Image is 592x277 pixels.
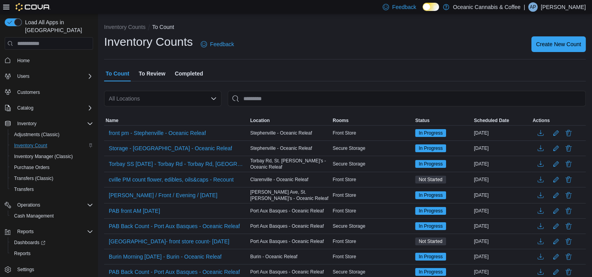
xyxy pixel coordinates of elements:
span: Transfers [11,185,93,194]
span: Purchase Orders [14,164,50,171]
span: In Progress [415,268,446,276]
span: Burin Morning [DATE] - Burin - Oceanic Releaf [109,253,221,261]
button: Delete [564,237,573,246]
div: [DATE] [472,237,531,246]
span: Dashboards [11,238,93,247]
div: [DATE] [472,252,531,261]
span: Stephenville - Oceanic Releaf [250,145,312,151]
span: Burin - Oceanic Releaf [250,254,297,260]
span: Stephenville - Oceanic Releaf [250,130,312,136]
input: Dark Mode [423,3,439,11]
span: Not Started [415,237,446,245]
button: [PERSON_NAME] / Front / Evening / [DATE] [106,189,221,201]
span: [PERSON_NAME] Ave, St. [PERSON_NAME]’s - Oceanic Releaf [250,189,329,201]
span: Adjustments (Classic) [11,130,93,139]
span: Reports [14,250,31,257]
a: Adjustments (Classic) [11,130,63,139]
button: Edit count details [551,205,561,217]
button: Edit count details [551,251,561,263]
button: Users [2,71,96,82]
button: Rooms [331,116,414,125]
span: Reports [11,249,93,258]
button: Create New Count [531,36,586,52]
div: Front Store [331,237,414,246]
span: Inventory [17,121,36,127]
span: Inventory Count [11,141,93,150]
img: Cova [16,3,50,11]
div: [DATE] [472,144,531,153]
button: Edit count details [551,236,561,247]
span: Inventory Manager (Classic) [14,153,73,160]
button: cville PM count flower, edibles, oils&caps - Recount [106,174,237,185]
span: Clarenville - Oceanic Releaf [250,176,308,183]
span: Storage - [GEOGRAPHIC_DATA] - Oceanic Releaf [109,144,232,152]
button: Scheduled Date [472,116,531,125]
button: [GEOGRAPHIC_DATA]- front store count- [DATE] [106,236,232,247]
button: Open list of options [211,95,217,102]
div: Secure Storage [331,144,414,153]
span: Inventory [14,119,93,128]
a: Feedback [198,36,237,52]
span: Feedback [210,40,234,48]
button: To Count [152,24,174,30]
a: Purchase Orders [11,163,53,172]
span: Customers [14,87,93,97]
span: Users [14,72,93,81]
span: In Progress [419,130,443,137]
span: Inventory Manager (Classic) [11,152,93,161]
a: Dashboards [8,237,96,248]
span: [GEOGRAPHIC_DATA]- front store count- [DATE] [109,237,229,245]
button: Delete [564,252,573,261]
button: Operations [2,200,96,210]
a: Home [14,56,33,65]
span: Operations [14,200,93,210]
p: Oceanic Cannabis & Coffee [453,2,521,12]
span: Load All Apps in [GEOGRAPHIC_DATA] [22,18,93,34]
button: Delete [564,221,573,231]
span: In Progress [415,207,446,215]
button: front pm - Stephenville - Oceanic Releaf [106,127,209,139]
button: Edit count details [551,189,561,201]
span: Name [106,117,119,124]
a: Reports [11,249,34,258]
span: Port Aux Basques - Oceanic Releaf [250,269,324,275]
span: PAB front AM [DATE] [109,207,160,215]
button: Storage - [GEOGRAPHIC_DATA] - Oceanic Releaf [106,142,235,154]
span: To Review [139,66,165,81]
div: Front Store [331,175,414,184]
button: Delete [564,175,573,184]
nav: An example of EuiBreadcrumbs [104,23,586,32]
span: In Progress [415,253,446,261]
div: [DATE] [472,206,531,216]
div: [DATE] [472,175,531,184]
button: Customers [2,86,96,98]
span: In Progress [415,222,446,230]
span: Port Aux Basques - Oceanic Releaf [250,238,324,245]
a: Transfers [11,185,37,194]
button: Inventory Count [8,140,96,151]
a: Dashboards [11,238,49,247]
div: [DATE] [472,221,531,231]
span: Transfers (Classic) [14,175,53,182]
span: Transfers (Classic) [11,174,93,183]
a: Transfers (Classic) [11,174,56,183]
button: Delete [564,144,573,153]
span: Create New Count [536,40,581,48]
button: Purchase Orders [8,162,96,173]
span: cville PM count flower, edibles, oils&caps - Recount [109,176,234,183]
span: In Progress [419,223,443,230]
span: [PERSON_NAME] / Front / Evening / [DATE] [109,191,218,199]
span: PAB Back Count - Port Aux Basques - Oceanic Releaf [109,222,240,230]
p: | [524,2,525,12]
span: In Progress [415,129,446,137]
span: Users [17,73,29,79]
span: Scheduled Date [474,117,509,124]
button: Catalog [2,103,96,113]
button: Transfers (Classic) [8,173,96,184]
span: In Progress [419,160,443,167]
span: In Progress [419,192,443,199]
button: PAB Back Count - Port Aux Basques - Oceanic Releaf [106,220,243,232]
span: Reports [17,228,34,235]
button: Home [2,54,96,66]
